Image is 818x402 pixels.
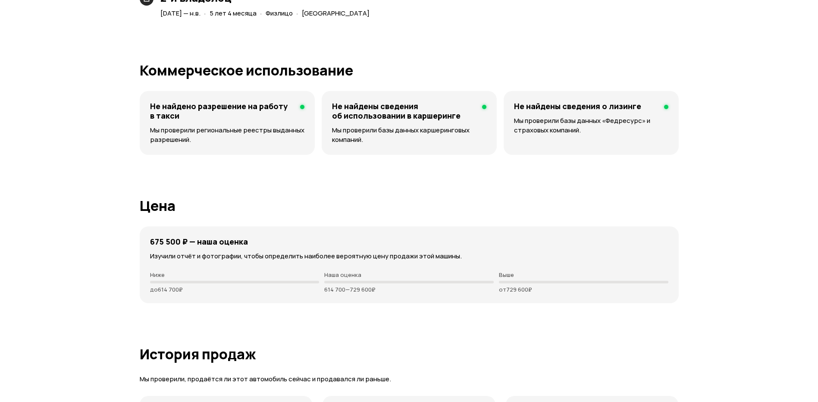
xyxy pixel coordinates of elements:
p: Наша оценка [324,271,494,278]
p: Мы проверили базы данных «Федресурс» и страховых компаний. [514,116,668,135]
span: [DATE] — н.в. [160,9,201,18]
h1: Коммерческое использование [140,63,679,78]
h4: 675 500 ₽ — наша оценка [150,237,248,246]
p: Мы проверили региональные реестры выданных разрешений. [150,126,304,144]
span: · [260,6,262,20]
p: Изучили отчёт и фотографии, чтобы определить наиболее вероятную цену продажи этой машины. [150,251,668,261]
h4: Не найдены сведения о лизинге [514,101,641,111]
p: Мы проверили, продаётся ли этот автомобиль сейчас и продавался ли раньше. [140,375,679,384]
span: · [296,6,298,20]
span: 5 лет 4 месяца [210,9,257,18]
span: Физлицо [266,9,293,18]
p: Выше [499,271,668,278]
span: · [204,6,206,20]
span: [GEOGRAPHIC_DATA] [302,9,370,18]
h1: Цена [140,198,679,214]
h4: Не найдено разрешение на работу в такси [150,101,293,120]
p: от 729 600 ₽ [499,286,668,293]
h4: Не найдены сведения об использовании в каршеринге [332,101,475,120]
p: 614 700 — 729 600 ₽ [324,286,494,293]
p: до 614 700 ₽ [150,286,320,293]
h1: История продаж [140,346,679,362]
p: Ниже [150,271,320,278]
p: Мы проверили базы данных каршеринговых компаний. [332,126,486,144]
